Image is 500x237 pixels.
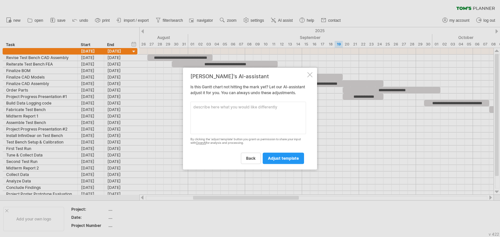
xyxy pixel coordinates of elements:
[241,153,261,164] a: back
[246,156,256,161] span: back
[263,153,304,164] a: adjust template
[190,73,306,79] div: [PERSON_NAME]'s AI-assistant
[196,141,206,144] a: OpenAI
[190,73,306,164] div: Is this Gantt chart not hitting the mark yet? Let our AI-assistant adjust it for you. You can alw...
[268,156,299,161] span: adjust template
[190,138,306,145] div: By clicking the 'adjust template' button you grant us permission to share your input with for ana...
